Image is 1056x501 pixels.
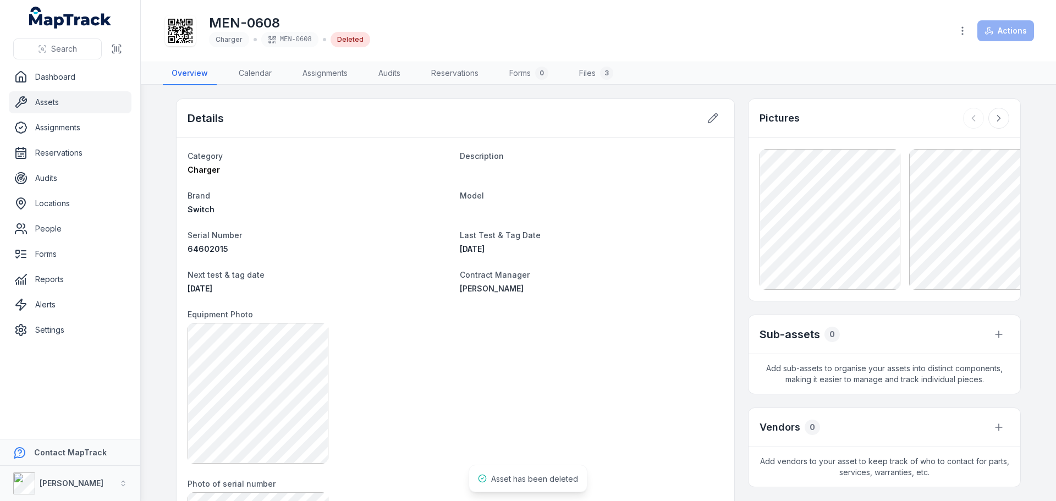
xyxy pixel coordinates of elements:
a: Audits [370,62,409,85]
span: Category [188,151,223,161]
time: 1/22/2025, 12:00:00 AM [460,244,485,254]
a: Reservations [422,62,487,85]
div: 3 [600,67,613,80]
h3: Pictures [760,111,800,126]
span: Brand [188,191,210,200]
a: Reports [9,268,131,290]
strong: [PERSON_NAME] [40,478,103,488]
span: Search [51,43,77,54]
a: Assignments [9,117,131,139]
h1: MEN-0608 [209,14,370,32]
span: [DATE] [460,244,485,254]
div: MEN-0608 [261,32,318,47]
a: Files3 [570,62,622,85]
div: 0 [805,420,820,435]
a: Settings [9,319,131,341]
span: Model [460,191,484,200]
time: 7/22/2025, 12:00:00 AM [188,284,212,293]
a: MapTrack [29,7,112,29]
a: Dashboard [9,66,131,88]
a: Assets [9,91,131,113]
button: Search [13,38,102,59]
a: Overview [163,62,217,85]
a: Forms [9,243,131,265]
span: Charger [216,35,243,43]
span: Contract Manager [460,270,530,279]
a: Locations [9,192,131,214]
a: Forms0 [501,62,557,85]
span: Next test & tag date [188,270,265,279]
a: Assignments [294,62,356,85]
span: Charger [188,165,220,174]
a: [PERSON_NAME] [460,283,723,294]
div: Deleted [331,32,370,47]
a: Alerts [9,294,131,316]
span: Equipment Photo [188,310,253,319]
a: Reservations [9,142,131,164]
a: Audits [9,167,131,189]
a: Calendar [230,62,280,85]
span: Photo of serial number [188,479,276,488]
strong: Contact MapTrack [34,448,107,457]
span: Add sub-assets to organise your assets into distinct components, making it easier to manage and t... [749,354,1020,394]
span: 64602015 [188,244,228,254]
a: People [9,218,131,240]
span: Last Test & Tag Date [460,230,541,240]
span: Switch [188,205,215,214]
span: [DATE] [188,284,212,293]
h2: Details [188,111,224,126]
span: Description [460,151,504,161]
div: 0 [824,327,840,342]
h2: Sub-assets [760,327,820,342]
div: 0 [535,67,548,80]
span: Add vendors to your asset to keep track of who to contact for parts, services, warranties, etc. [749,447,1020,487]
h3: Vendors [760,420,800,435]
span: Serial Number [188,230,242,240]
span: Asset has been deleted [491,474,578,483]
